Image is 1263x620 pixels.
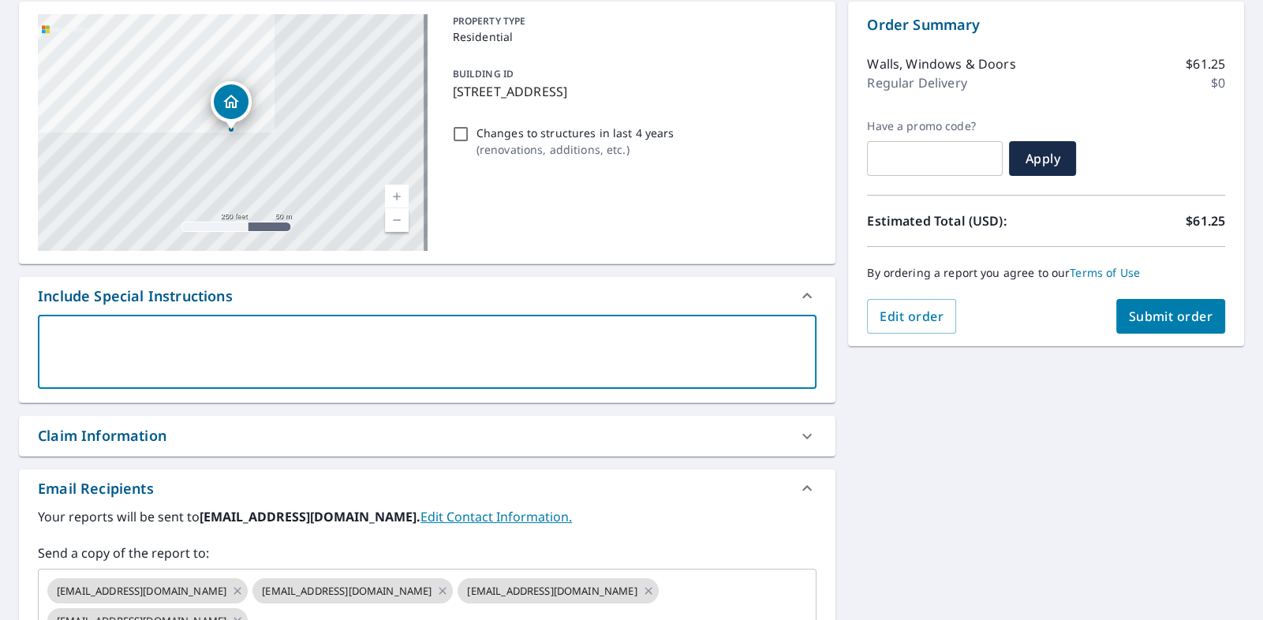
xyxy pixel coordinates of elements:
span: [EMAIL_ADDRESS][DOMAIN_NAME] [252,584,441,599]
p: $61.25 [1186,54,1225,73]
p: Residential [453,28,811,45]
div: [EMAIL_ADDRESS][DOMAIN_NAME] [47,578,248,603]
a: Current Level 17, Zoom Out [385,208,409,232]
div: [EMAIL_ADDRESS][DOMAIN_NAME] [252,578,453,603]
div: Include Special Instructions [19,277,835,315]
button: Apply [1009,141,1076,176]
div: Email Recipients [38,478,154,499]
div: Include Special Instructions [38,286,233,307]
span: [EMAIL_ADDRESS][DOMAIN_NAME] [47,584,236,599]
label: Your reports will be sent to [38,507,816,526]
p: BUILDING ID [453,67,514,80]
p: ( renovations, additions, etc. ) [476,141,674,158]
span: Edit order [880,308,944,325]
button: Submit order [1116,299,1226,334]
span: Submit order [1129,308,1213,325]
p: By ordering a report you agree to our [867,266,1225,280]
b: [EMAIL_ADDRESS][DOMAIN_NAME]. [200,508,420,525]
p: Estimated Total (USD): [867,211,1046,230]
p: $0 [1211,73,1225,92]
div: Claim Information [19,416,835,456]
div: [EMAIL_ADDRESS][DOMAIN_NAME] [458,578,658,603]
div: Dropped pin, building 1, Residential property, 477 Ragged Ridge Rd Frankfort, OH 45628 [211,81,252,130]
div: Claim Information [38,425,166,446]
p: Changes to structures in last 4 years [476,125,674,141]
span: [EMAIL_ADDRESS][DOMAIN_NAME] [458,584,646,599]
a: Current Level 17, Zoom In [385,185,409,208]
button: Edit order [867,299,956,334]
p: Walls, Windows & Doors [867,54,1015,73]
div: Email Recipients [19,469,835,507]
p: Order Summary [867,14,1225,35]
a: Terms of Use [1070,265,1140,280]
label: Have a promo code? [867,119,1003,133]
p: PROPERTY TYPE [453,14,811,28]
p: Regular Delivery [867,73,966,92]
p: $61.25 [1186,211,1225,230]
a: EditContactInfo [420,508,572,525]
label: Send a copy of the report to: [38,543,816,562]
p: [STREET_ADDRESS] [453,82,811,101]
span: Apply [1022,150,1063,167]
